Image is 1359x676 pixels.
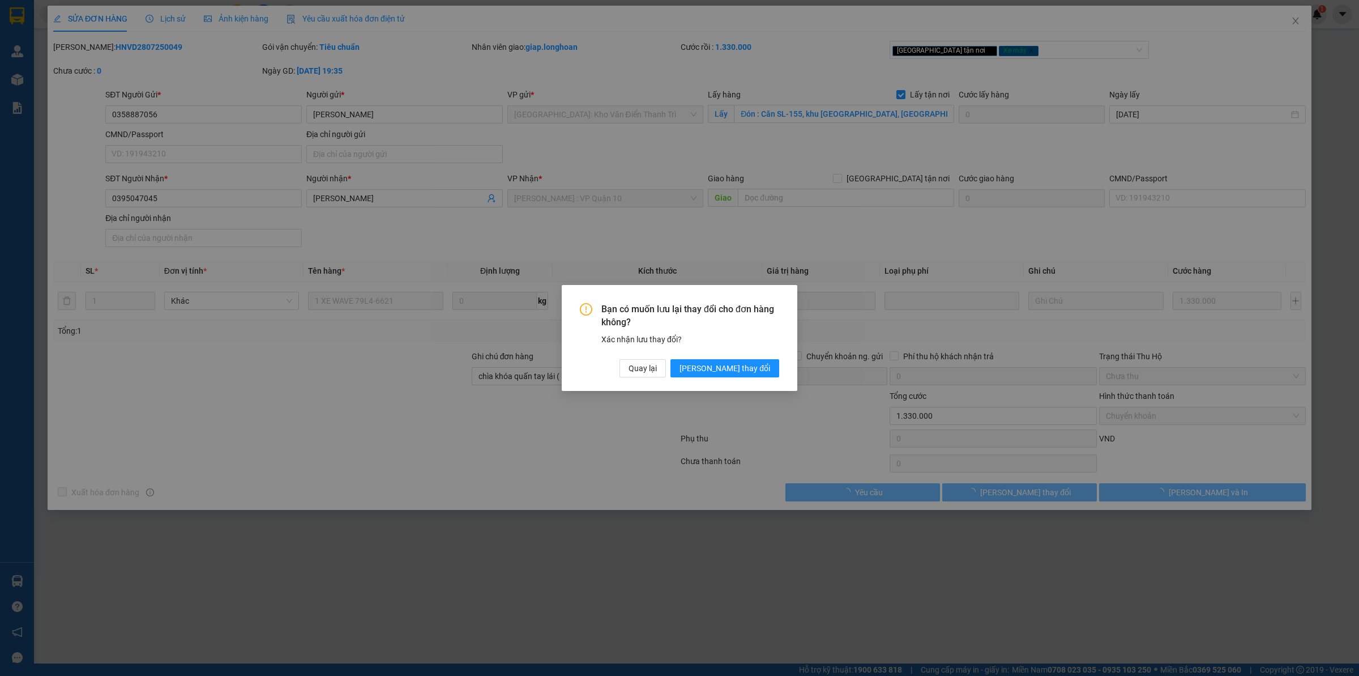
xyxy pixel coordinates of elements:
button: [PERSON_NAME] thay đổi [670,359,779,377]
div: Xác nhận lưu thay đổi? [601,333,779,346]
button: Quay lại [619,359,666,377]
span: [PERSON_NAME] thay đổi [679,362,770,375]
span: exclamation-circle [580,303,592,316]
span: Quay lại [629,362,657,375]
span: Bạn có muốn lưu lại thay đổi cho đơn hàng không? [601,303,779,329]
